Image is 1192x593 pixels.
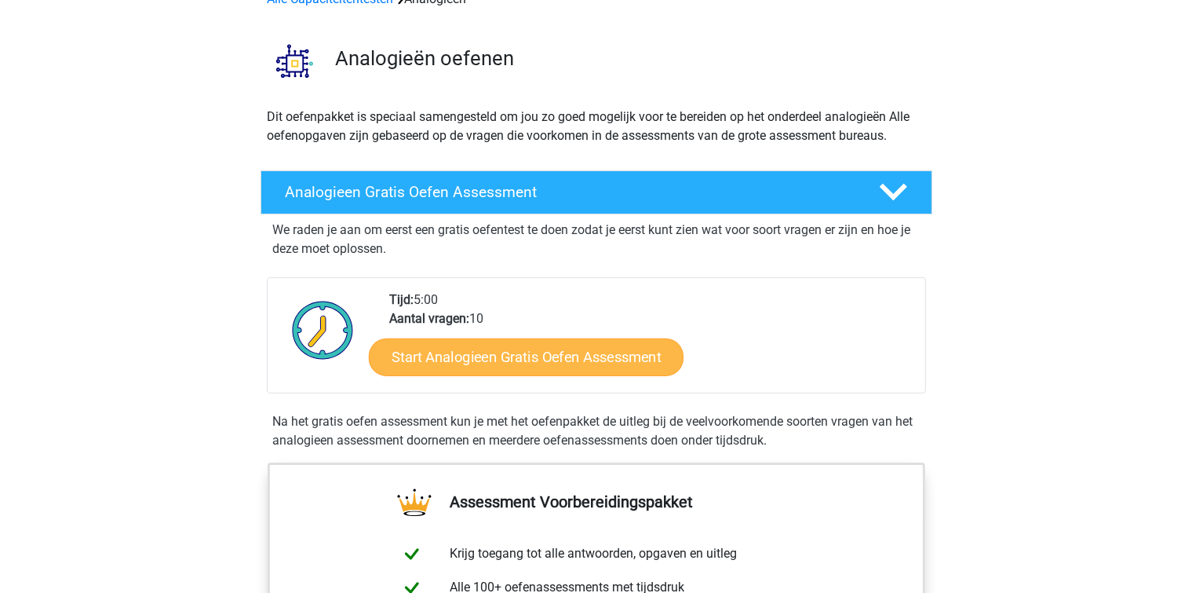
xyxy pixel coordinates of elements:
[273,221,920,258] p: We raden je aan om eerst een gratis oefentest te doen zodat je eerst kunt zien wat voor soort vra...
[254,170,939,214] a: Analogieen Gratis Oefen Assessment
[377,291,924,393] div: 5:00 10
[261,27,328,94] img: analogieen
[267,412,926,450] div: Na het gratis oefen assessment kun je met het oefenpakket de uitleg bij de veelvoorkomende soorte...
[389,292,414,307] b: Tijd:
[335,46,920,71] h3: Analogieën oefenen
[369,338,683,375] a: Start Analogieen Gratis Oefen Assessment
[389,311,469,326] b: Aantal vragen:
[286,183,854,201] h4: Analogieen Gratis Oefen Assessment
[283,291,363,369] img: Klok
[268,108,925,145] p: Dit oefenpakket is speciaal samengesteld om jou zo goed mogelijk voor te bereiden op het onderdee...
